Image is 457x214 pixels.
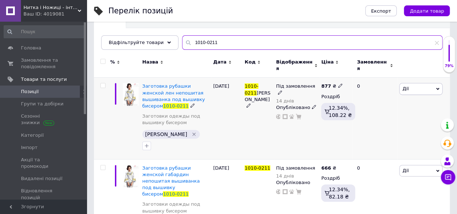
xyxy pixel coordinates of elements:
[371,8,391,14] span: Експорт
[123,83,139,106] img: Заготовка рубашки женской лен непошитая вышиванка под вышивку бисером 1010-0211
[276,165,315,173] span: Під замовлення
[21,113,67,126] span: Сезонні знижки
[23,11,87,17] div: Ваш ID: 4019081
[353,78,397,159] div: 0
[23,4,78,11] span: Нитка і Ножиці - інтернет-магазин
[245,59,255,65] span: Код
[245,165,270,171] span: 1010-0211
[321,93,351,100] div: Роздріб
[213,59,227,65] span: Дата
[4,25,85,38] input: Пошук
[142,165,200,197] span: Заготовка рубашки женской габардин непошитая вышиванка под вышивку бисером
[163,103,189,109] span: 1010-0211
[402,86,409,91] span: Дії
[182,35,443,50] input: Пошук по назві позиції, артикулу і пошуковим запитам
[21,57,67,70] span: Замовлення та повідомлення
[276,98,318,104] div: 14 днів
[123,165,139,188] img: Заготовка рубашки женской габардин непошитая вышиванка под вышивку бисером 1010-0211
[357,59,388,72] span: Замовлення
[142,201,210,214] a: Заготовки одежды под вышивку бисером
[21,188,67,201] span: Відновлення позицій
[21,157,67,170] span: Акції та промокоди
[276,83,315,91] span: Під замовлення
[321,59,333,65] span: Ціна
[142,59,158,65] span: Назва
[108,7,173,15] div: Перелік позицій
[110,59,115,65] span: %
[321,83,331,89] b: 877
[163,191,189,197] span: 1010-0211
[321,165,336,171] div: ₴
[276,173,315,179] div: 14 днів
[365,5,397,16] button: Експорт
[142,83,205,109] a: Заготовка рубашки женской лен непошитая вышиванка под вышивку бисером1010-0211
[21,76,67,83] span: Товари та послуги
[276,179,318,186] div: Опубліковано
[109,40,164,45] span: Відфільтруйте товари
[443,64,455,69] div: 79%
[245,83,258,95] span: 1010-0211
[245,90,271,102] span: [PERSON_NAME]
[321,175,351,182] div: Роздріб
[21,144,38,151] span: Імпорт
[142,83,205,109] span: Заготовка рубашки женской лен непошитая вышиванка под вышивку бисером
[21,175,62,182] span: Видалені позиції
[145,131,187,137] span: [PERSON_NAME]
[142,165,200,197] a: Заготовка рубашки женской габардин непошитая вышиванка под вышивку бисером1010-0211
[329,187,350,200] span: 12.34%, 82.18 ₴
[410,8,444,14] span: Додати товар
[402,168,409,173] span: Дії
[276,104,318,111] div: Опубліковано
[21,45,41,51] span: Головна
[276,59,312,72] span: Відображення
[441,170,455,184] button: Чат з покупцем
[21,101,64,107] span: Групи та добірки
[328,105,352,118] span: 12.34%, 108.22 ₴
[404,5,450,16] button: Додати товар
[21,132,44,139] span: Категорії
[211,78,243,159] div: [DATE]
[321,165,331,171] b: 666
[321,83,342,89] div: ₴
[142,113,210,126] a: Заготовки одежды под вышивку бисером
[21,88,39,95] span: Позиції
[191,131,197,137] svg: Видалити мітку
